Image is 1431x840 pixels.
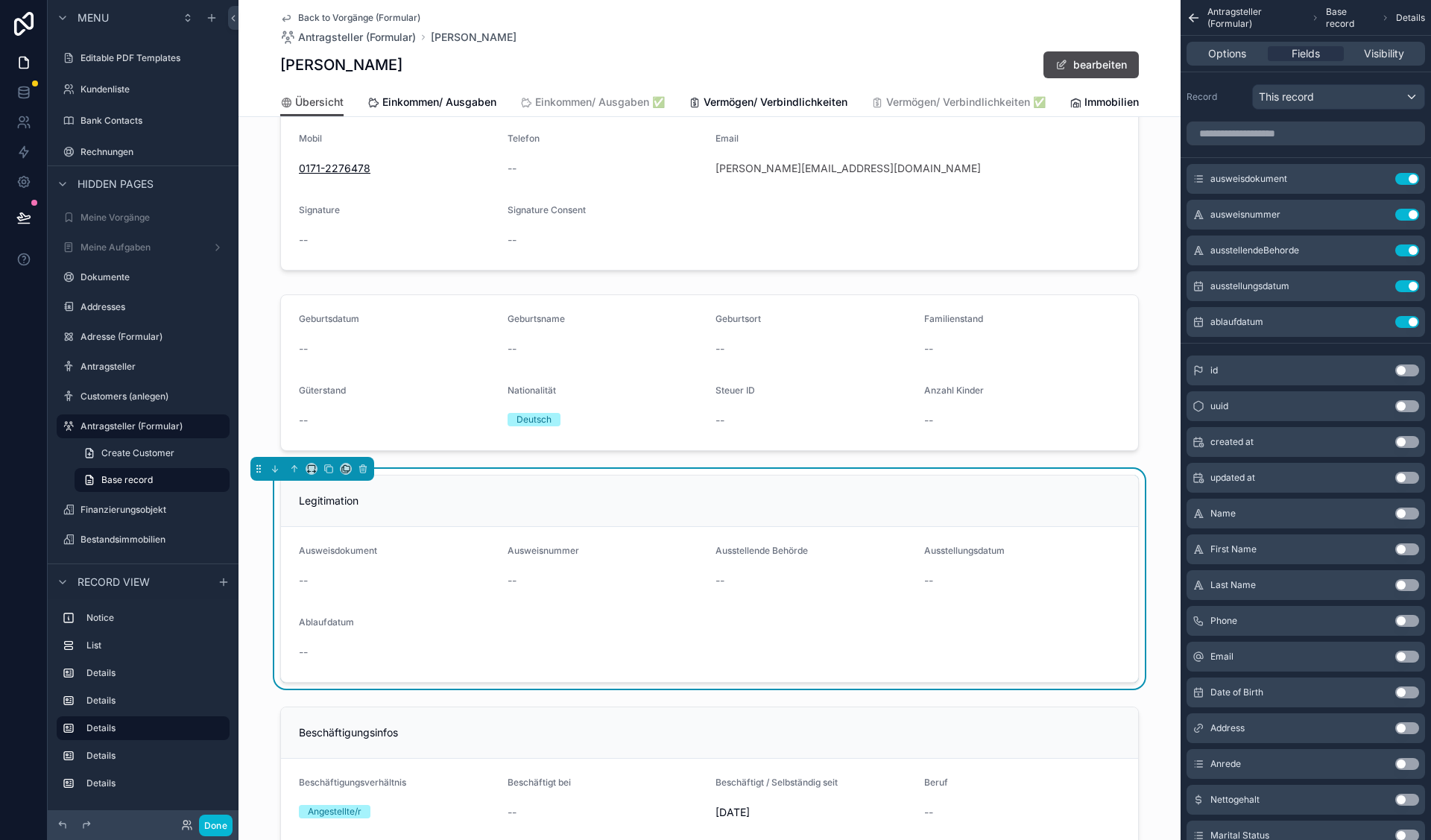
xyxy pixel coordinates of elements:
[57,498,230,522] a: Finanzierungsobjekt
[280,30,416,45] a: Antragsteller (Formular)
[924,573,933,588] span: --
[80,361,227,373] label: Antragsteller
[382,95,496,110] span: Einkommen/ Ausgaben
[57,558,230,581] a: Darlehen
[886,95,1046,110] span: Vermögen/ Verbindlichkeiten ✅
[280,89,344,117] a: Übersicht
[86,750,224,762] label: Details
[1210,543,1257,555] span: First Name
[1292,46,1320,61] span: Fields
[1396,12,1425,24] span: Details
[1259,89,1314,104] span: This record
[199,815,233,836] button: Done
[1210,722,1245,734] span: Address
[1070,89,1188,119] a: Immobilienvermögen
[80,52,227,64] label: Editable PDF Templates
[1210,364,1218,376] span: id
[299,645,308,660] span: --
[48,599,238,810] div: scrollable content
[1207,6,1306,30] span: Antragsteller (Formular)
[704,95,847,110] span: Vermögen/ Verbindlichkeiten
[57,78,230,101] a: Kundenliste
[715,573,724,588] span: --
[57,325,230,349] a: Adresse (Formular)
[871,89,1046,119] a: Vermögen/ Verbindlichkeiten ✅
[86,667,224,679] label: Details
[715,545,808,556] span: Ausstellende Behörde
[86,640,224,651] label: List
[1364,46,1404,61] span: Visibility
[1210,173,1287,185] span: ausweisdokument
[295,95,344,110] span: Übersicht
[75,468,230,492] a: Base record
[57,236,230,259] a: Meine Aufgaben
[431,30,517,45] a: [PERSON_NAME]
[80,271,227,283] label: Dokumente
[80,301,227,313] label: Addresses
[57,295,230,319] a: Addresses
[1210,579,1256,591] span: Last Name
[80,504,227,516] label: Finanzierungsobjekt
[298,12,420,24] span: Back to Vorgänge (Formular)
[80,212,227,224] label: Meine Vorgänge
[1208,46,1246,61] span: Options
[1210,244,1299,256] span: ausstellendeBehorde
[1326,6,1376,30] span: Base record
[1210,400,1228,412] span: uuid
[86,722,218,734] label: Details
[299,573,308,588] span: --
[367,89,496,119] a: Einkommen/ Ausgaben
[1187,91,1246,103] label: Record
[299,545,377,556] span: Ausweisdokument
[1210,686,1263,698] span: Date of Birth
[57,265,230,289] a: Dokumente
[101,474,153,486] span: Base record
[86,777,224,789] label: Details
[80,331,227,343] label: Adresse (Formular)
[75,441,230,465] a: Create Customer
[1210,651,1233,663] span: Email
[1210,316,1263,328] span: ablaufdatum
[57,355,230,379] a: Antragsteller
[280,54,402,75] h1: [PERSON_NAME]
[924,545,1005,556] span: Ausstellungsdatum
[101,447,174,459] span: Create Customer
[1210,758,1241,770] span: Anrede
[1210,436,1254,448] span: created at
[535,95,665,110] span: Einkommen/ Ausgaben ✅
[80,241,206,253] label: Meine Aufgaben
[520,89,665,119] a: Einkommen/ Ausgaben ✅
[80,420,221,432] label: Antragsteller (Formular)
[1210,472,1255,484] span: updated at
[80,146,227,158] label: Rechnungen
[80,534,227,546] label: Bestandsimmobilien
[299,494,358,507] span: Legitimation
[280,12,420,24] a: Back to Vorgänge (Formular)
[80,83,227,95] label: Kundenliste
[1210,508,1236,520] span: Name
[57,385,230,408] a: Customers (anlegen)
[1252,84,1425,110] button: This record
[1043,51,1139,78] button: bearbeiten
[508,573,517,588] span: --
[78,575,150,590] span: Record view
[80,115,227,127] label: Bank Contacts
[86,612,224,624] label: Notice
[78,177,154,192] span: Hidden pages
[1210,209,1280,221] span: ausweisnummer
[689,89,847,119] a: Vermögen/ Verbindlichkeiten
[508,545,579,556] span: Ausweisnummer
[57,528,230,552] a: Bestandsimmobilien
[1210,794,1260,806] span: Nettogehalt
[57,46,230,70] a: Editable PDF Templates
[86,695,224,707] label: Details
[1210,280,1289,292] span: ausstellungsdatum
[57,414,230,438] a: Antragsteller (Formular)
[57,140,230,164] a: Rechnungen
[80,391,227,402] label: Customers (anlegen)
[57,206,230,230] a: Meine Vorgänge
[298,30,416,45] span: Antragsteller (Formular)
[299,616,354,628] span: Ablaufdatum
[1210,615,1237,627] span: Phone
